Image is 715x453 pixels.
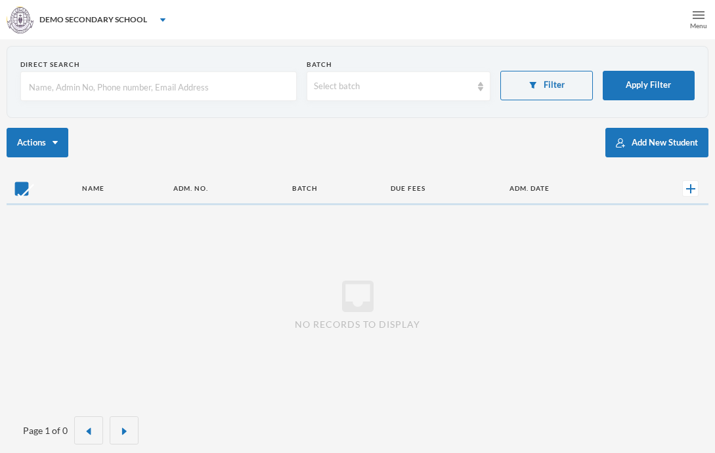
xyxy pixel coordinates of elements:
[20,60,297,69] div: Direct Search
[163,174,282,203] th: Adm. No.
[7,7,33,33] img: logo
[39,14,147,26] div: DEMO SECONDARY SCHOOL
[23,423,68,437] div: Page 1 of 0
[28,72,290,102] input: Name, Admin No, Phone number, Email Address
[72,174,163,203] th: Name
[7,128,68,157] button: Actions
[500,71,592,100] button: Filter
[337,275,379,317] i: inbox
[605,128,708,157] button: Add New Student
[690,21,707,31] div: Menu
[295,317,420,331] span: No records to display
[307,60,491,69] div: Batch
[282,174,381,203] th: Batch
[381,174,500,203] th: Due Fees
[686,184,695,193] img: +
[603,71,695,100] button: Apply Filter
[314,80,472,93] div: Select batch
[500,174,630,203] th: Adm. Date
